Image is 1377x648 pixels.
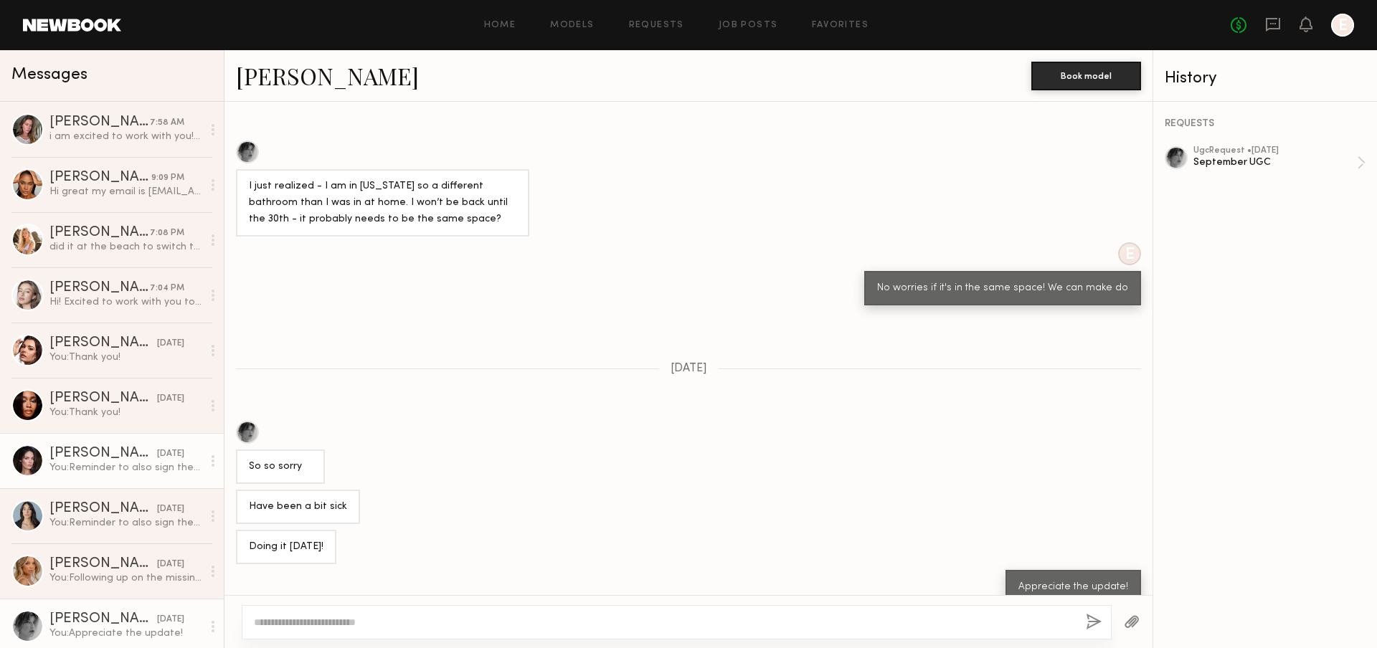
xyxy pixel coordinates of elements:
[49,226,150,240] div: [PERSON_NAME]
[157,447,184,461] div: [DATE]
[1165,119,1366,129] div: REQUESTS
[150,227,184,240] div: 7:08 PM
[49,171,151,185] div: [PERSON_NAME]
[49,240,202,254] div: did it at the beach to switch things up so LMK if that works. your editors will need to run audio...
[49,571,202,585] div: You: Following up on the missing content, thank you!
[550,21,594,30] a: Models
[484,21,516,30] a: Home
[157,502,184,516] div: [DATE]
[49,281,150,295] div: [PERSON_NAME]
[249,178,516,228] div: I just realized - I am in [US_STATE] so a different bathroom than I was in at home. I won’t be ba...
[1193,156,1357,169] div: September UGC
[49,557,157,571] div: [PERSON_NAME]
[49,612,157,626] div: [PERSON_NAME]
[1165,70,1366,87] div: History
[719,21,778,30] a: Job Posts
[812,21,869,30] a: Favorites
[49,502,157,516] div: [PERSON_NAME]
[49,391,157,406] div: [PERSON_NAME]
[150,116,184,130] div: 7:58 AM
[157,337,184,351] div: [DATE]
[249,539,323,556] div: Doing it [DATE]!
[157,613,184,626] div: [DATE]
[49,336,157,351] div: [PERSON_NAME]
[1193,146,1357,156] div: ugc Request • [DATE]
[629,21,684,30] a: Requests
[1193,146,1366,179] a: ugcRequest •[DATE]September UGC
[49,626,202,640] div: You: Appreciate the update!
[157,392,184,406] div: [DATE]
[1031,69,1141,81] a: Book model
[151,171,184,185] div: 9:09 PM
[49,130,202,143] div: i am excited to work with you!💖
[236,60,419,91] a: [PERSON_NAME]
[249,459,312,475] div: So so sorry
[1018,579,1128,596] div: Appreciate the update!
[49,115,150,130] div: [PERSON_NAME]
[49,447,157,461] div: [PERSON_NAME]
[671,363,707,375] span: [DATE]
[1331,14,1354,37] a: E
[1031,62,1141,90] button: Book model
[49,406,202,419] div: You: Thank you!
[150,282,184,295] div: 7:04 PM
[11,67,87,83] span: Messages
[49,351,202,364] div: You: Thank you!
[249,499,347,515] div: Have been a bit sick
[157,558,184,571] div: [DATE]
[49,516,202,530] div: You: Reminder to also sign the agreement, thank you :)
[49,185,202,199] div: Hi great my email is [EMAIL_ADDRESS][DOMAIN_NAME]
[49,295,202,309] div: Hi! Excited to work with you too! My email is [EMAIL_ADDRESS][DOMAIN_NAME]
[49,461,202,475] div: You: Reminder to also sign the agreement, thank you :)
[877,280,1128,297] div: No worries if it's in the same space! We can make do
